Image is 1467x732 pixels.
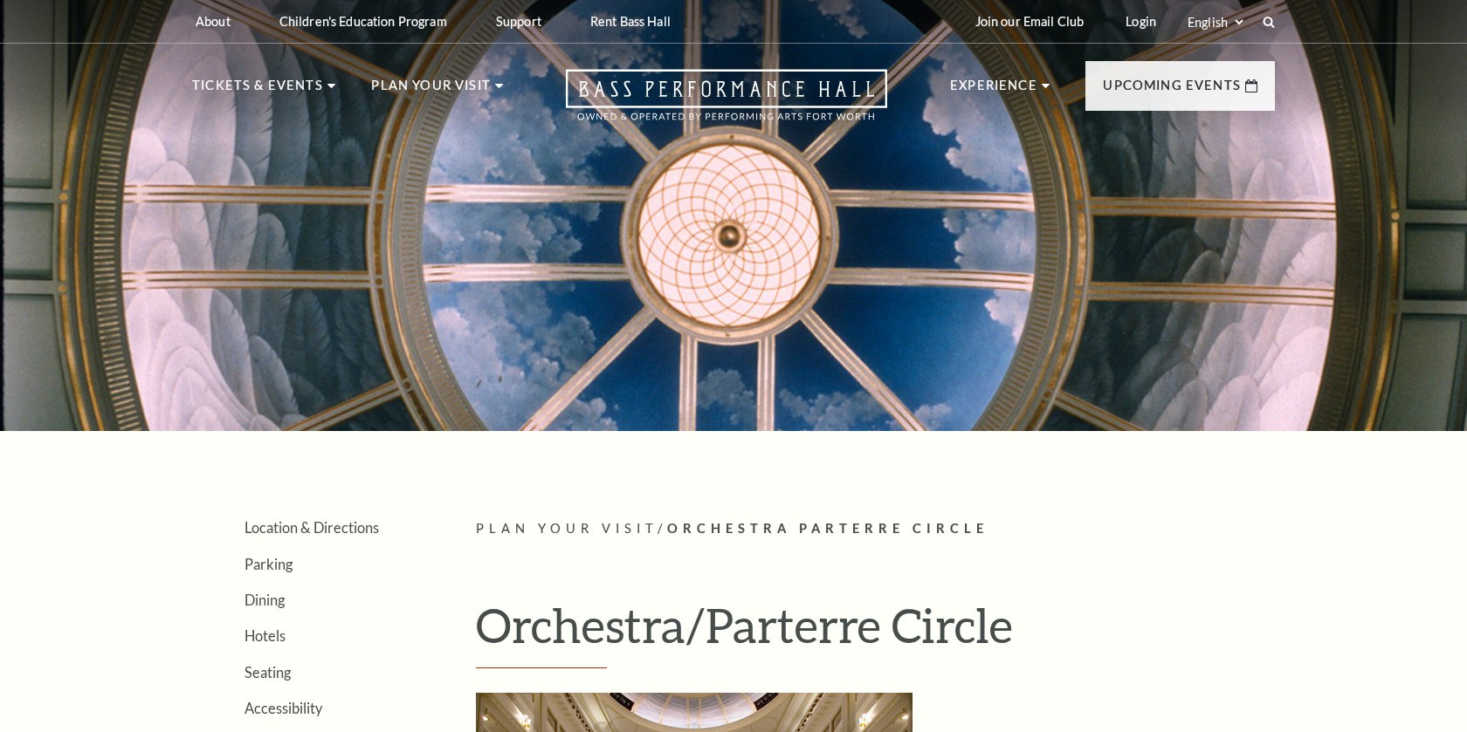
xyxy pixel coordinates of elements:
a: Hotels [244,627,286,644]
p: Experience [950,75,1037,106]
a: Seating [244,664,291,681]
a: Accessibility [244,700,322,716]
a: Parking [244,556,293,572]
h1: Orchestra/Parterre Circle [476,597,1275,668]
p: Rent Bass Hall [590,14,671,29]
p: Plan Your Visit [371,75,491,106]
p: About [196,14,231,29]
select: Select: [1184,14,1246,31]
p: Support [496,14,541,29]
p: Children's Education Program [279,14,447,29]
span: Plan Your Visit [476,521,658,536]
a: Location & Directions [244,519,379,536]
p: / [476,518,1275,540]
p: Upcoming Events [1103,75,1241,106]
span: Orchestra Parterre Circle [667,521,988,536]
a: Dining [244,592,285,608]
p: Tickets & Events [192,75,323,106]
